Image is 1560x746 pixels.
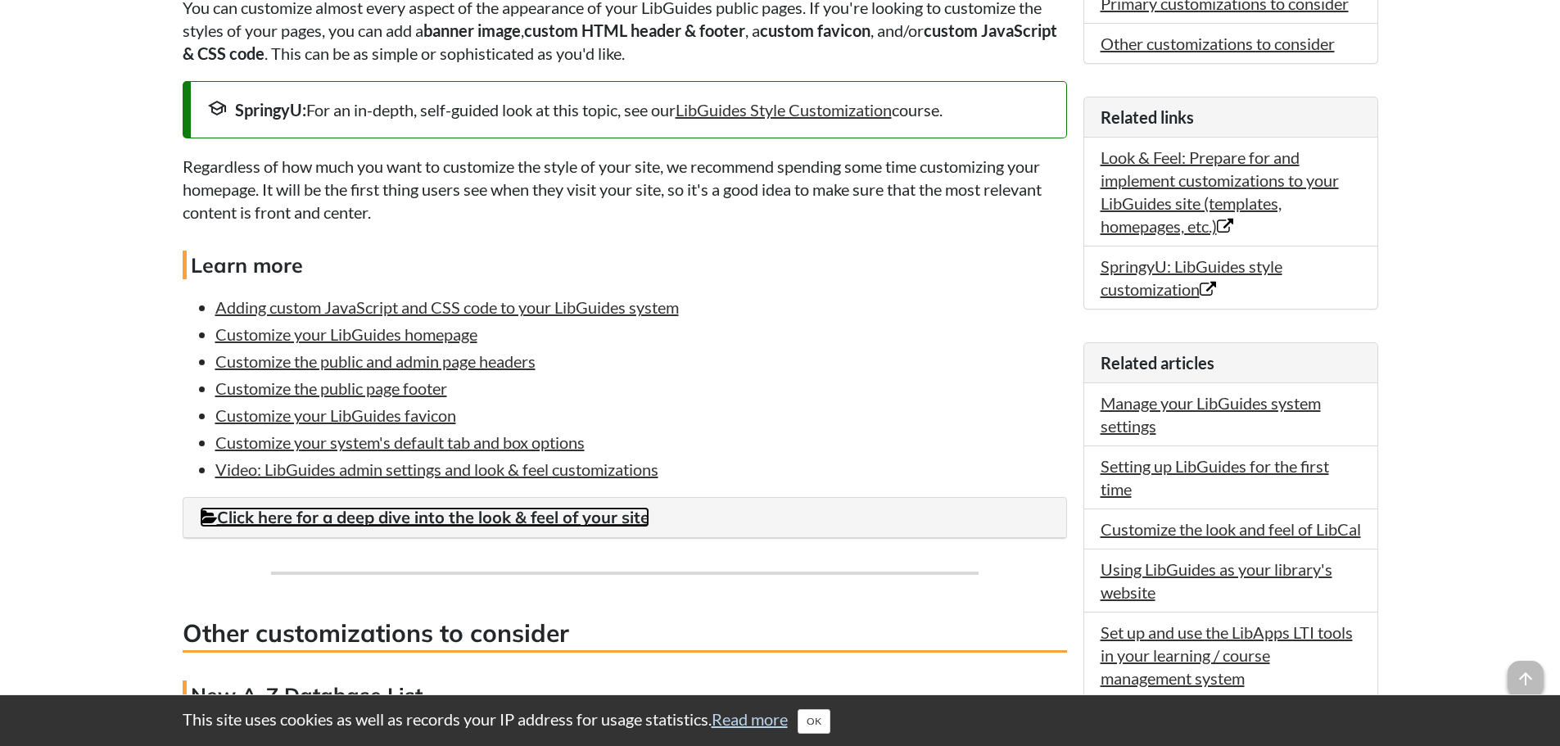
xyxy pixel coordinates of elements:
span: Related articles [1101,353,1214,373]
a: Adding custom JavaScript and CSS code to your LibGuides system [215,297,679,317]
div: This site uses cookies as well as records your IP address for usage statistics. [166,708,1395,734]
a: arrow_upward [1508,662,1544,682]
strong: SpringyU: [235,100,306,120]
a: Manage your LibGuides system settings [1101,393,1321,436]
button: Close [798,709,830,734]
h4: Learn more [183,251,1067,279]
strong: custom favicon [760,20,870,40]
h4: New A-Z Database List [183,680,1067,709]
span: Related links [1101,107,1194,127]
p: Regardless of how much you want to customize the style of your site, we recommend spending some t... [183,155,1067,224]
a: Look & Feel: Prepare for and implement customizations to your LibGuides site (templates, homepage... [1101,147,1339,236]
div: For an in-depth, self-guided look at this topic, see our course. [207,98,1050,121]
a: Set up and use the LibApps LTI tools in your learning / course management system [1101,622,1353,688]
a: Customize the look and feel of LibCal [1101,519,1361,539]
a: Customize your LibGuides favicon [215,405,456,425]
a: Click here for a deep dive into the look & feel of your site [200,507,649,527]
a: SpringyU: LibGuides style customization [1101,256,1282,299]
strong: custom HTML header & footer [524,20,745,40]
a: Setting up LibGuides for the first time [1101,456,1329,499]
span: school [207,98,227,118]
a: Using LibGuides as your library's website [1101,559,1332,602]
a: Customize the public page footer [215,378,447,398]
a: Video: LibGuides admin settings and look & feel customizations [215,459,658,479]
a: Customize your system's default tab and box options [215,432,585,452]
a: Customize your LibGuides homepage [215,324,477,344]
a: Read more [712,709,788,729]
strong: banner image [423,20,521,40]
a: Other customizations to consider [1101,34,1335,53]
a: Customize the public and admin page headers [215,351,536,371]
a: LibGuides Style Customization [676,100,892,120]
span: arrow_upward [1508,661,1544,697]
h3: Other customizations to consider [183,616,1067,653]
